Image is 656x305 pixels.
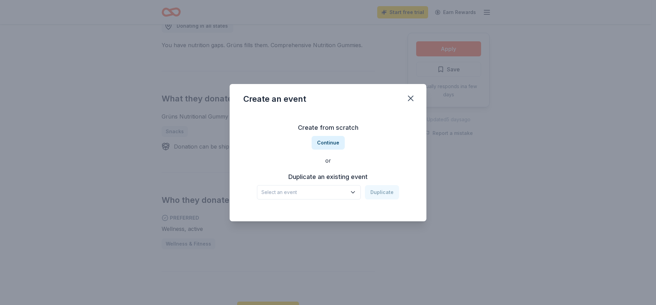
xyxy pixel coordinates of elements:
[243,122,413,133] h3: Create from scratch
[243,156,413,165] div: or
[261,188,347,196] span: Select an event
[312,136,345,150] button: Continue
[257,171,399,182] h3: Duplicate an existing event
[243,94,306,105] div: Create an event
[257,185,361,199] button: Select an event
